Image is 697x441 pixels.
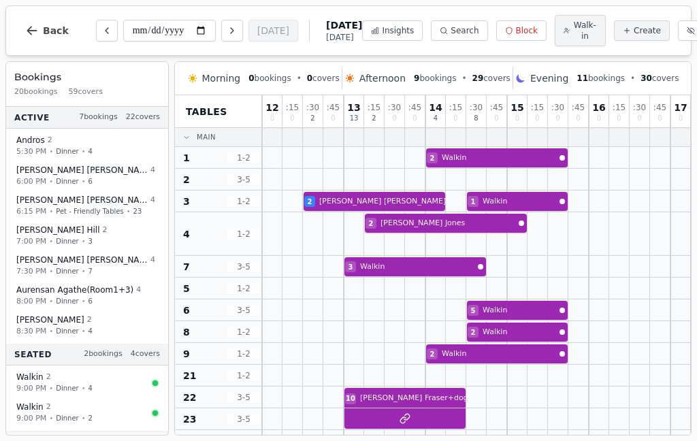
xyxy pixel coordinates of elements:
[127,206,131,216] span: •
[430,153,435,163] span: 2
[442,348,557,360] span: Walkin
[472,73,484,83] span: 29
[56,266,78,276] span: Dinner
[46,372,51,383] span: 2
[227,152,260,163] span: 1 - 2
[572,103,585,112] span: : 45
[227,392,260,403] span: 3 - 5
[88,266,93,276] span: 7
[126,112,160,123] span: 22 covers
[430,349,435,359] span: 2
[82,236,86,246] span: •
[555,15,606,46] button: Walk-in
[221,20,243,42] button: Next day
[474,115,478,122] span: 8
[56,413,78,423] span: Dinner
[82,176,86,186] span: •
[483,305,557,316] span: Walkin
[16,146,46,157] span: 5:30 PM
[88,296,93,306] span: 6
[597,115,601,122] span: 0
[82,296,86,306] span: •
[183,347,190,361] span: 9
[674,103,687,112] span: 17
[49,176,53,186] span: •
[88,146,93,157] span: 4
[16,402,44,412] span: Walkin
[16,165,148,176] span: [PERSON_NAME] [PERSON_NAME](Room2)
[16,295,46,307] span: 8:00 PM
[82,266,86,276] span: •
[9,280,165,312] button: Aurensan Agathe(Room1+3)48:00 PM•Dinner•6
[453,115,457,122] span: 0
[576,115,580,122] span: 0
[555,115,560,122] span: 0
[307,73,312,83] span: 0
[88,413,93,423] span: 2
[49,236,53,246] span: •
[9,250,165,282] button: [PERSON_NAME] [PERSON_NAME]47:30 PM•Dinner•7
[133,206,142,216] span: 23
[46,402,51,413] span: 2
[96,20,118,42] button: Previous day
[535,115,539,122] span: 0
[16,265,46,277] span: 7:30 PM
[471,197,476,207] span: 1
[14,14,80,47] button: Back
[9,397,165,429] button: Walkin 29:00 PM•Dinner•2
[49,326,53,336] span: •
[297,73,302,84] span: •
[530,71,568,85] span: Evening
[183,195,190,208] span: 3
[653,103,666,112] span: : 45
[82,326,86,336] span: •
[150,255,155,266] span: 4
[183,304,190,317] span: 6
[56,383,78,393] span: Dinner
[270,115,274,122] span: 0
[347,103,360,112] span: 13
[408,103,421,112] span: : 45
[183,173,190,186] span: 2
[573,20,597,42] span: Walk-in
[658,115,662,122] span: 0
[392,115,396,122] span: 0
[183,369,196,382] span: 21
[79,112,118,123] span: 7 bookings
[286,103,299,112] span: : 15
[510,103,523,112] span: 15
[88,383,93,393] span: 4
[49,383,53,393] span: •
[319,196,446,208] span: [PERSON_NAME] [PERSON_NAME]
[16,225,100,235] span: [PERSON_NAME] Hill
[16,195,148,206] span: [PERSON_NAME] [PERSON_NAME]
[88,326,93,336] span: 4
[326,18,362,32] span: [DATE]
[434,115,438,122] span: 4
[69,86,103,98] span: 59 covers
[490,103,503,112] span: : 45
[16,325,46,337] span: 8:30 PM
[227,174,260,185] span: 3 - 5
[202,71,241,85] span: Morning
[16,412,46,424] span: 9:00 PM
[471,306,476,316] span: 5
[310,115,314,122] span: 2
[227,348,260,359] span: 1 - 2
[350,115,359,122] span: 13
[9,310,165,342] button: [PERSON_NAME] 28:30 PM•Dinner•4
[637,115,641,122] span: 0
[16,382,46,394] span: 9:00 PM
[16,176,46,187] span: 6:00 PM
[359,71,406,85] span: Afternoon
[56,146,78,157] span: Dinner
[369,218,374,229] span: 2
[494,115,498,122] span: 0
[183,227,190,241] span: 4
[88,176,93,186] span: 6
[442,152,557,164] span: Walkin
[551,103,564,112] span: : 30
[348,262,353,272] span: 3
[414,73,456,84] span: bookings
[227,261,260,272] span: 3 - 5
